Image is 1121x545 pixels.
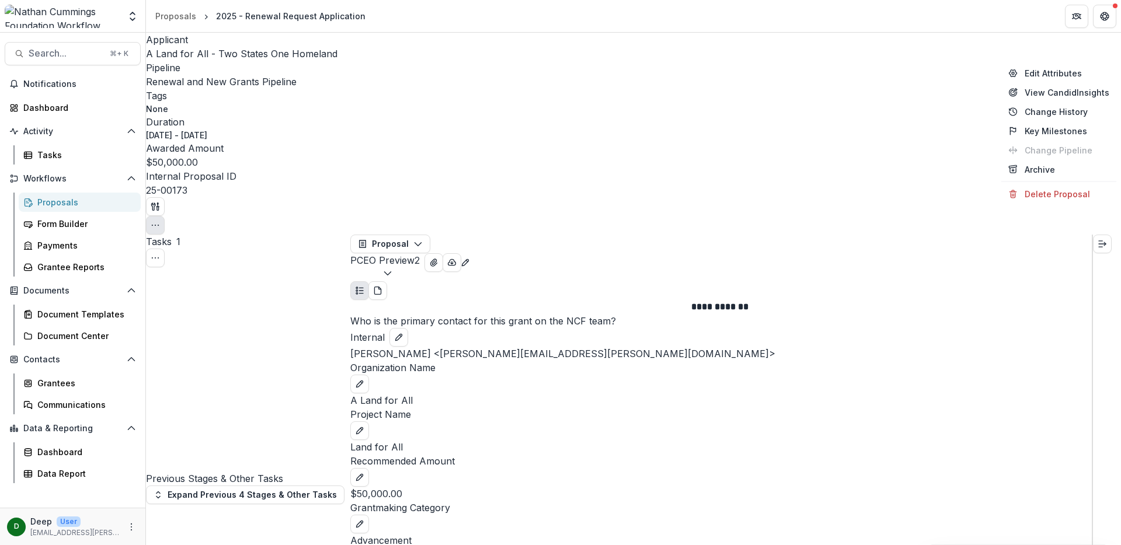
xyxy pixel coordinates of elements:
[350,468,369,487] button: edit
[23,174,122,184] span: Workflows
[146,103,168,115] p: None
[350,281,369,300] button: Plaintext view
[146,471,350,485] h4: Previous Stages & Other Tasks
[57,516,81,527] p: User
[5,419,141,438] button: Open Data & Reporting
[146,155,198,169] p: $50,000.00
[5,98,141,117] a: Dashboard
[5,350,141,369] button: Open Contacts
[350,421,369,440] button: edit
[23,79,136,89] span: Notifications
[216,10,365,22] div: 2025 - Renewal Request Application
[350,235,430,253] button: Proposal
[461,254,470,268] button: Edit as form
[23,286,122,296] span: Documents
[146,61,1121,75] p: Pipeline
[5,75,141,93] button: Notifications
[146,48,337,60] a: A Land for All - Two States One Homeland
[146,235,172,249] h3: Tasks
[30,515,52,527] p: Deep
[350,440,1092,454] p: Land for All
[146,75,297,89] p: Renewal and New Grants Pipeline
[155,10,196,22] div: Proposals
[350,515,369,533] button: edit
[14,523,19,530] div: Deep
[5,169,141,188] button: Open Workflows
[37,218,131,230] div: Form Builder
[19,373,141,393] a: Grantees
[19,395,141,414] a: Communications
[37,377,131,389] div: Grantees
[146,115,1121,129] p: Duration
[37,196,131,208] div: Proposals
[37,399,131,411] div: Communications
[350,454,1092,468] p: Recommended Amount
[146,169,1121,183] p: Internal Proposal ID
[368,281,387,300] button: PDF view
[1093,235,1112,253] button: Expand right
[1065,5,1088,28] button: Partners
[350,375,369,393] button: edit
[5,122,141,141] button: Open Activity
[350,347,1092,361] p: [PERSON_NAME] < >
[389,328,408,347] button: edit
[124,5,141,28] button: Open entity switcher
[37,330,131,342] div: Document Center
[37,308,131,320] div: Document Templates
[146,485,344,504] button: Expand Previous 4 Stages & Other Tasks
[29,48,103,59] span: Search...
[5,42,141,65] button: Search...
[146,129,207,141] p: [DATE] - [DATE]
[19,305,141,324] a: Document Templates
[37,149,131,161] div: Tasks
[146,141,1121,155] p: Awarded Amount
[350,501,1092,515] p: Grantmaking Category
[146,183,187,197] p: 25-00173
[19,257,141,277] a: Grantee Reports
[37,467,131,480] div: Data Report
[350,253,420,281] button: PCEO Preview2
[30,527,120,538] p: [EMAIL_ADDRESS][PERSON_NAME][DOMAIN_NAME]
[19,145,141,165] a: Tasks
[350,487,1092,501] p: $50,000.00
[440,348,769,359] a: [PERSON_NAME][EMAIL_ADDRESS][PERSON_NAME][DOMAIN_NAME]
[19,193,141,212] a: Proposals
[424,253,443,272] button: View Attached Files
[19,442,141,462] a: Dashboard
[350,314,1092,328] p: Who is the primary contact for this grant on the NCF team?
[37,446,131,458] div: Dashboard
[19,214,141,233] a: Form Builder
[23,127,122,137] span: Activity
[176,236,180,247] span: 1
[19,236,141,255] a: Payments
[146,249,165,267] button: Toggle View Cancelled Tasks
[19,326,141,345] a: Document Center
[350,393,1092,407] p: A Land for All
[5,5,120,28] img: Nathan Cummings Foundation Workflow Sandbox logo
[107,47,131,60] div: ⌘ + K
[23,424,122,434] span: Data & Reporting
[151,8,201,25] a: Proposals
[23,355,122,365] span: Contacts
[1093,5,1116,28] button: Get Help
[19,464,141,483] a: Data Report
[350,330,385,344] span: Internal
[146,89,1121,103] p: Tags
[23,102,131,114] div: Dashboard
[146,33,1121,47] p: Applicant
[151,8,370,25] nav: breadcrumb
[37,261,131,273] div: Grantee Reports
[350,407,1092,421] p: Project Name
[37,239,131,251] div: Payments
[350,361,1092,375] p: Organization Name
[124,520,138,534] button: More
[5,281,141,300] button: Open Documents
